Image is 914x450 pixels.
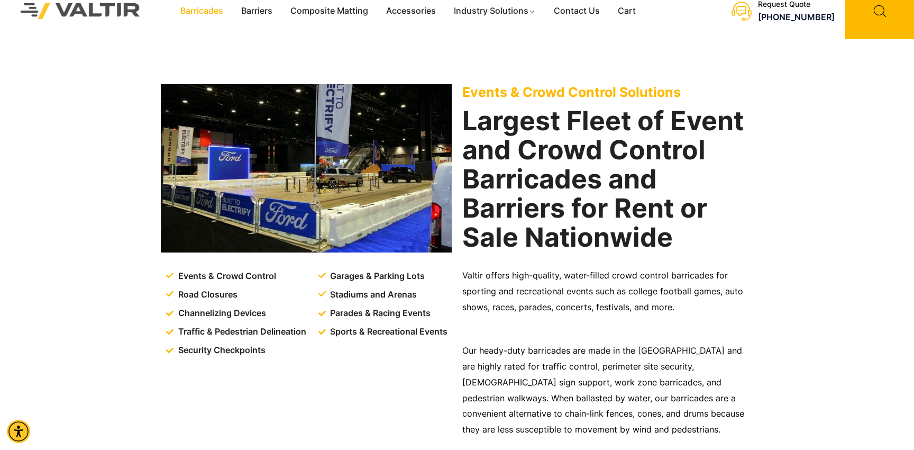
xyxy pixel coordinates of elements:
[176,305,266,321] span: Channelizing Devices
[327,287,417,303] span: Stadiums and Arenas
[462,84,753,100] p: Events & Crowd Control Solutions
[462,106,753,252] h2: Largest Fleet of Event and Crowd Control Barricades and Barriers for Rent or Sale Nationwide
[327,324,447,340] span: Sports & Recreational Events
[176,268,276,284] span: Events & Crowd Control
[176,343,266,358] span: Security Checkpoints
[7,420,30,443] div: Accessibility Menu
[377,3,445,19] a: Accessories
[462,268,753,316] p: Valtir offers high-quality, water-filled crowd control barricades for sporting and recreational e...
[327,268,425,284] span: Garages & Parking Lots
[445,3,545,19] a: Industry Solutions
[462,343,753,438] p: Our heady-duty barricades are made in the [GEOGRAPHIC_DATA] and are highly rated for traffic cont...
[609,3,645,19] a: Cart
[171,3,232,19] a: Barricades
[327,305,431,321] span: Parades & Racing Events
[176,324,306,340] span: Traffic & Pedestrian Delineation
[281,3,377,19] a: Composite Matting
[176,287,237,303] span: Road Closures
[545,3,609,19] a: Contact Us
[758,12,835,22] a: call (888) 496-3625
[161,84,452,253] img: Events & Crowd Control Solutions
[232,3,281,19] a: Barriers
